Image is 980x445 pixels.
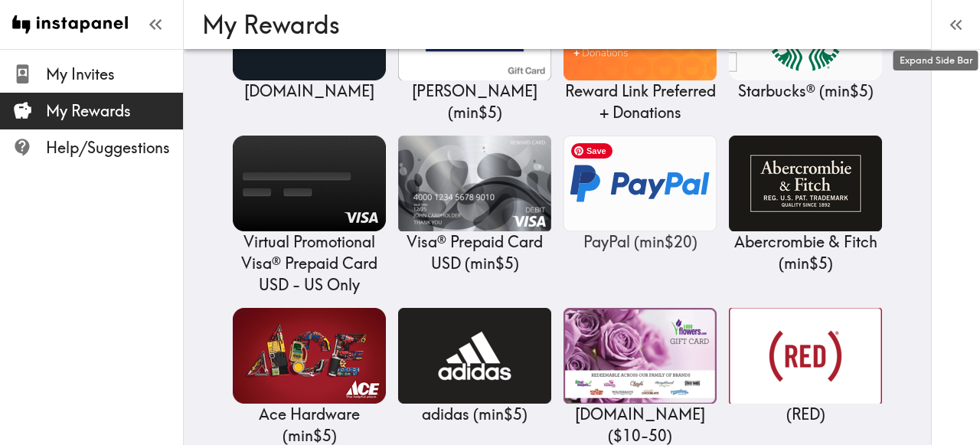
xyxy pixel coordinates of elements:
img: Virtual Promotional Visa® Prepaid Card USD - US Only [233,136,386,231]
p: Starbucks® ( min $5 ) [729,80,882,102]
a: Abercrombie & FitchAbercrombie & Fitch (min$5) [729,136,882,274]
p: [PERSON_NAME] ( min $5 ) [398,80,551,123]
span: My Rewards [46,100,183,122]
img: 1-800flowers.com [563,308,717,404]
p: Visa® Prepaid Card USD ( min $5 ) [398,231,551,274]
p: Abercrombie & Fitch ( min $5 ) [729,231,882,274]
div: Expand Side Bar [893,51,978,70]
img: PayPal [563,136,717,231]
p: Reward Link Preferred + Donations [563,80,717,123]
span: Help/Suggestions [46,137,183,159]
span: Save [571,143,612,159]
p: Virtual Promotional Visa® Prepaid Card USD - US Only [233,231,386,296]
img: (RED) [729,308,882,404]
a: adidasadidas (min$5) [398,308,551,425]
p: [DOMAIN_NAME] [233,80,386,102]
a: (RED)(RED) [729,308,882,425]
img: Abercrombie & Fitch [729,136,882,231]
a: PayPalPayPal (min$20) [563,136,717,253]
p: PayPal ( min $20 ) [563,231,717,253]
span: My Invites [46,64,183,85]
a: Virtual Promotional Visa® Prepaid Card USD - US OnlyVirtual Promotional Visa® Prepaid Card USD - ... [233,136,386,296]
p: (RED) [729,404,882,425]
h3: My Rewards [202,10,900,39]
img: Visa® Prepaid Card USD [398,136,551,231]
p: adidas ( min $5 ) [398,404,551,425]
img: adidas [398,308,551,404]
a: Visa® Prepaid Card USDVisa® Prepaid Card USD (min$5) [398,136,551,274]
img: Ace Hardware [233,308,386,404]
